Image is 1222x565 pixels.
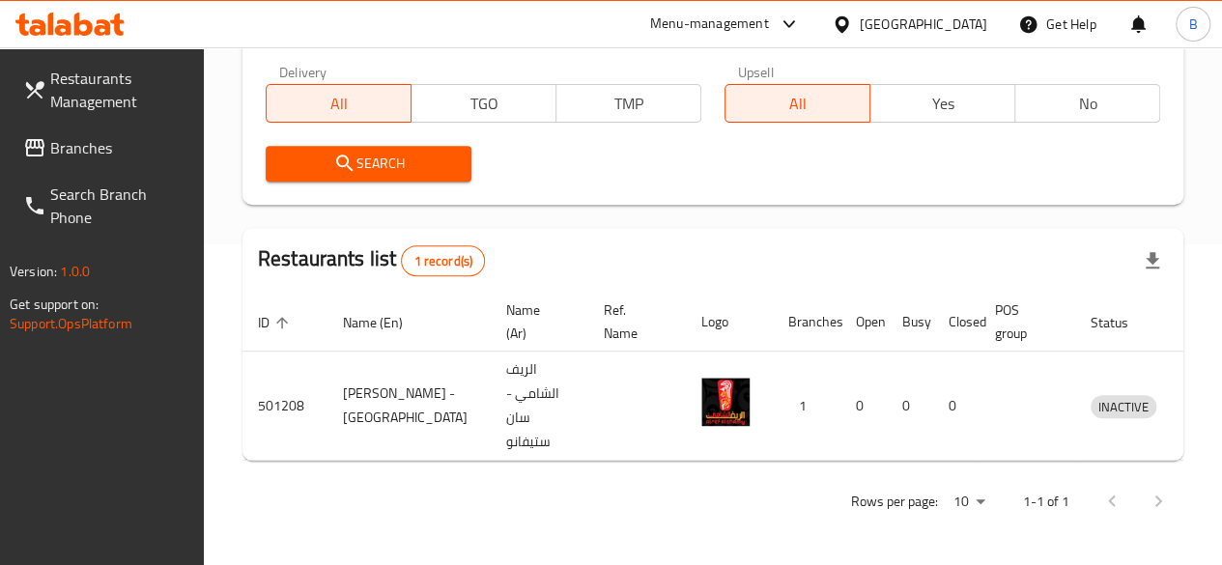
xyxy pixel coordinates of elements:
[258,311,295,334] span: ID
[1188,14,1197,35] span: B
[274,90,404,118] span: All
[851,490,938,514] p: Rows per page:
[860,14,987,35] div: [GEOGRAPHIC_DATA]
[738,65,774,78] label: Upsell
[555,84,701,123] button: TMP
[327,352,491,461] td: [PERSON_NAME] - [GEOGRAPHIC_DATA]
[701,378,750,426] img: Alref Alshamy - San Stefano
[773,293,840,352] th: Branches
[869,84,1015,123] button: Yes
[279,65,327,78] label: Delivery
[50,67,188,113] span: Restaurants Management
[933,352,980,461] td: 0
[10,311,132,336] a: Support.OpsPlatform
[10,259,57,284] span: Version:
[1129,238,1176,284] div: Export file
[840,352,887,461] td: 0
[1091,311,1153,334] span: Status
[401,245,485,276] div: Total records count
[258,244,485,276] h2: Restaurants list
[491,352,588,461] td: الريف الشامي - سان ستيفانو
[1014,84,1160,123] button: No
[650,13,769,36] div: Menu-management
[10,292,99,317] span: Get support on:
[887,293,933,352] th: Busy
[686,293,773,352] th: Logo
[419,90,549,118] span: TGO
[411,84,556,123] button: TGO
[725,84,870,123] button: All
[8,171,204,240] a: Search Branch Phone
[343,311,428,334] span: Name (En)
[50,136,188,159] span: Branches
[281,152,457,176] span: Search
[733,90,863,118] span: All
[564,90,694,118] span: TMP
[1091,395,1156,418] div: INACTIVE
[887,352,933,461] td: 0
[60,259,90,284] span: 1.0.0
[1023,490,1069,514] p: 1-1 of 1
[773,352,840,461] td: 1
[8,55,204,125] a: Restaurants Management
[933,293,980,352] th: Closed
[946,488,992,517] div: Rows per page:
[878,90,1008,118] span: Yes
[840,293,887,352] th: Open
[50,183,188,229] span: Search Branch Phone
[1091,396,1156,418] span: INACTIVE
[266,84,412,123] button: All
[402,252,484,270] span: 1 record(s)
[604,298,663,345] span: Ref. Name
[506,298,565,345] span: Name (Ar)
[242,352,327,461] td: 501208
[266,146,472,182] button: Search
[1023,90,1152,118] span: No
[8,125,204,171] a: Branches
[995,298,1052,345] span: POS group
